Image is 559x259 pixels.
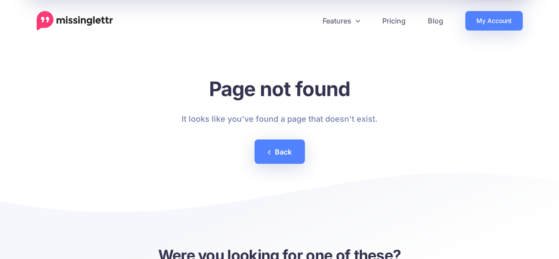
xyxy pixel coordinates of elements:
a: Pricing [371,11,417,31]
p: It looks like you've found a page that doesn't exist. [182,112,377,126]
a: Blog [417,11,454,31]
a: My Account [465,11,523,31]
a: Back [255,139,305,164]
h1: Page not found [182,77,377,101]
a: Features [312,11,371,31]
